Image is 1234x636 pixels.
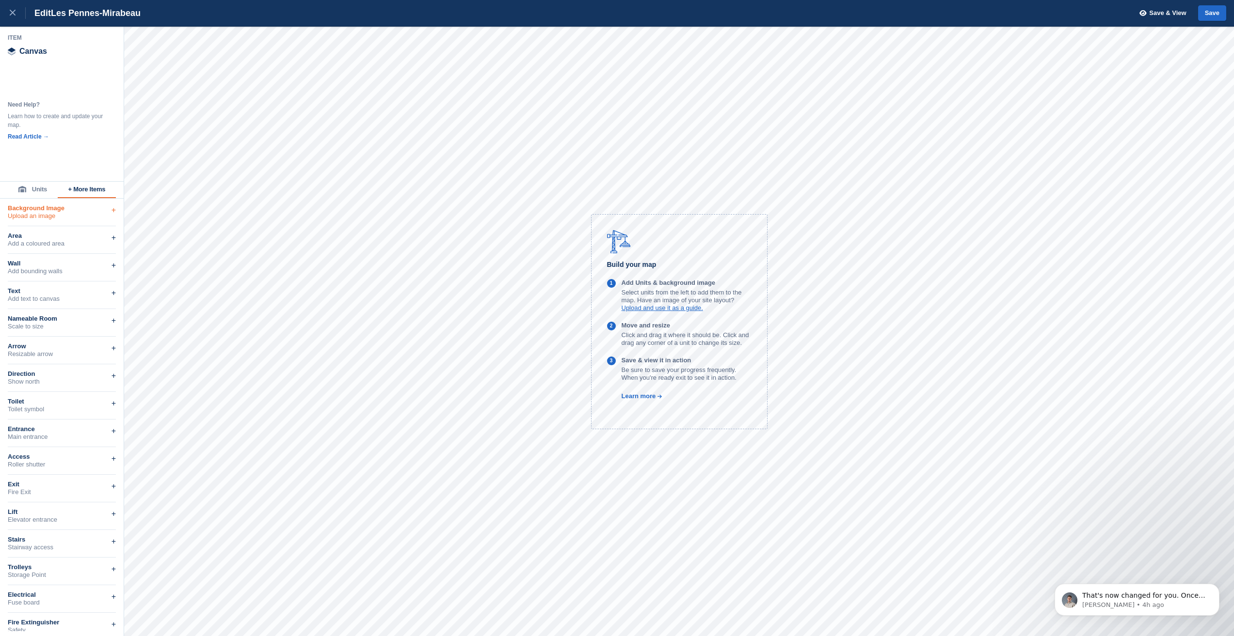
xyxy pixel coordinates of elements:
div: 3 [610,357,613,365]
div: Fire Extinguisher [8,619,116,626]
div: + [112,315,116,326]
div: WallAdd bounding walls+ [8,254,116,281]
div: Background ImageUpload an image+ [8,199,116,226]
div: Exit [8,481,116,488]
div: StairsStairway access+ [8,530,116,558]
div: DirectionShow north+ [8,364,116,392]
div: + [112,204,116,216]
div: Stairway access [8,543,116,551]
a: Read Article → [8,133,49,140]
p: Save & view it in action [622,357,752,364]
div: TextAdd text to canvas+ [8,281,116,309]
div: AreaAdd a coloured area+ [8,226,116,254]
div: Fuse board [8,599,116,606]
div: Toilet symbol [8,405,116,413]
div: + [112,619,116,630]
div: TrolleysStorage Point+ [8,558,116,585]
div: Direction [8,370,116,378]
img: canvas-icn.9d1aba5b.svg [8,47,16,55]
div: Safety [8,626,116,634]
div: 1 [610,279,613,288]
div: ArrowResizable arrow+ [8,337,116,364]
div: Wall [8,260,116,267]
div: + [112,370,116,382]
div: + [112,453,116,465]
div: Lift [8,508,116,516]
div: Toilet [8,398,116,405]
div: Background Image [8,204,116,212]
div: Need Help? [8,100,105,109]
div: Entrance [8,425,116,433]
a: Upload and use it as a guide. [622,304,703,311]
div: + [112,232,116,244]
div: Nameable RoomScale to size+ [8,309,116,337]
div: Scale to size [8,323,116,330]
div: + [112,398,116,409]
div: Add bounding walls [8,267,116,275]
iframe: Intercom notifications message [1040,563,1234,631]
div: + [112,563,116,575]
div: Edit Les Pennes-Mirabeau [26,7,141,19]
div: Learn how to create and update your map. [8,112,105,129]
div: Add a coloured area [8,240,116,248]
div: Roller shutter [8,461,116,468]
button: Units [8,182,58,198]
div: + [112,591,116,603]
div: Access [8,453,116,461]
div: Trolleys [8,563,116,571]
div: Storage Point [8,571,116,579]
div: + [112,260,116,271]
div: EntranceMain entrance+ [8,419,116,447]
p: Click and drag it where it should be. Click and drag any corner of a unit to change its size. [622,331,752,347]
div: Upload an image [8,212,116,220]
p: Add Units & background image [622,279,752,287]
div: ElectricalFuse board+ [8,585,116,613]
button: Save & View [1134,5,1186,21]
p: Be sure to save your progress frequently. When you're ready exit to see it in action. [622,366,752,382]
div: + [112,536,116,547]
div: AccessRoller shutter+ [8,447,116,475]
div: + [112,342,116,354]
div: 2 [610,322,613,330]
div: Arrow [8,342,116,350]
span: Save & View [1149,8,1186,18]
div: + [112,508,116,520]
div: Electrical [8,591,116,599]
div: Resizable arrow [8,350,116,358]
div: Stairs [8,536,116,543]
div: LiftElevator entrance+ [8,502,116,530]
h6: Build your map [607,259,752,270]
p: Move and resize [622,322,752,329]
div: Item [8,34,116,42]
div: Fire Exit [8,488,116,496]
div: + [112,287,116,299]
div: ExitFire Exit+ [8,475,116,502]
div: ToiletToilet symbol+ [8,392,116,419]
div: + [112,425,116,437]
div: Main entrance [8,433,116,441]
button: + More Items [58,182,116,198]
div: Add text to canvas [8,295,116,303]
button: Save [1198,5,1226,21]
div: Area [8,232,116,240]
span: Canvas [19,47,47,55]
a: Learn more [607,392,663,400]
div: Show north [8,378,116,386]
div: Nameable Room [8,315,116,323]
div: Text [8,287,116,295]
div: Elevator entrance [8,516,116,524]
p: Select units from the left to add them to the map. Have an image of your site layout? [622,289,752,304]
div: + [112,481,116,492]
